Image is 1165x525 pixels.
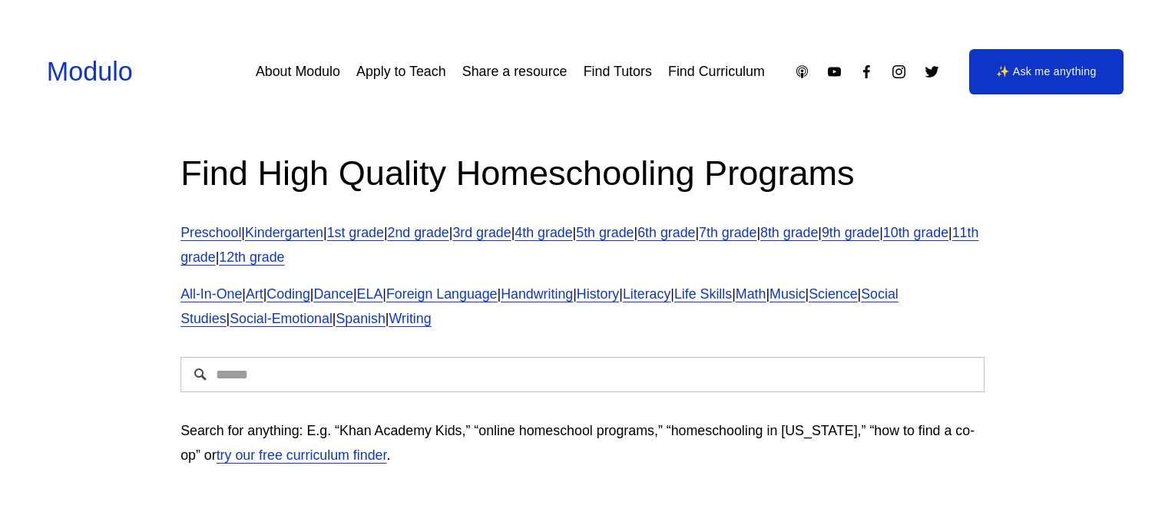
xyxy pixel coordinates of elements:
a: Social-Emotional [230,311,333,326]
p: | | | | | | | | | | | | | [180,220,985,269]
a: 12th grade [219,249,284,265]
a: Preschool [180,225,241,240]
a: 4th grade [515,225,572,240]
a: Foreign Language [386,286,498,302]
a: Instagram [891,64,907,80]
input: Search [180,357,985,392]
a: All-In-One [180,286,242,302]
a: Apple Podcasts [794,64,810,80]
a: Coding [266,286,309,302]
a: ✨ Ask me anything [969,49,1124,95]
p: Search for anything: E.g. “Khan Academy Kids,” “online homeschool programs,” “homeschooling in [U... [180,418,985,467]
a: Dance [313,286,353,302]
a: Spanish [336,311,385,326]
a: ELA [357,286,383,302]
a: 1st grade [327,225,384,240]
a: About Modulo [256,58,340,86]
h2: Find High Quality Homeschooling Programs [180,150,985,196]
a: 7th grade [699,225,756,240]
a: 8th grade [760,225,818,240]
a: Find Tutors [584,58,652,86]
a: 10th grade [883,225,948,240]
a: Science [809,286,857,302]
a: 5th grade [576,225,634,240]
a: Share a resource [462,58,568,86]
a: 3rd grade [452,225,511,240]
p: | | | | | | | | | | | | | | | | [180,282,985,331]
a: 11th grade [180,225,978,265]
a: Modulo [47,57,133,86]
a: Facebook [859,64,875,80]
a: Find Curriculum [668,58,765,86]
a: try our free curriculum finder [217,447,387,463]
a: Writing [389,311,432,326]
a: Math [736,286,766,302]
a: Music [769,286,806,302]
a: Kindergarten [245,225,323,240]
a: Literacy [623,286,670,302]
a: 9th grade [822,225,879,240]
a: Handwriting [501,286,573,302]
a: Apply to Teach [356,58,446,86]
a: YouTube [826,64,842,80]
a: 2nd grade [388,225,449,240]
a: Twitter [924,64,940,80]
a: Social Studies [180,286,899,326]
a: History [577,286,619,302]
a: 6th grade [637,225,695,240]
a: Art [246,286,263,302]
a: Life Skills [674,286,732,302]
